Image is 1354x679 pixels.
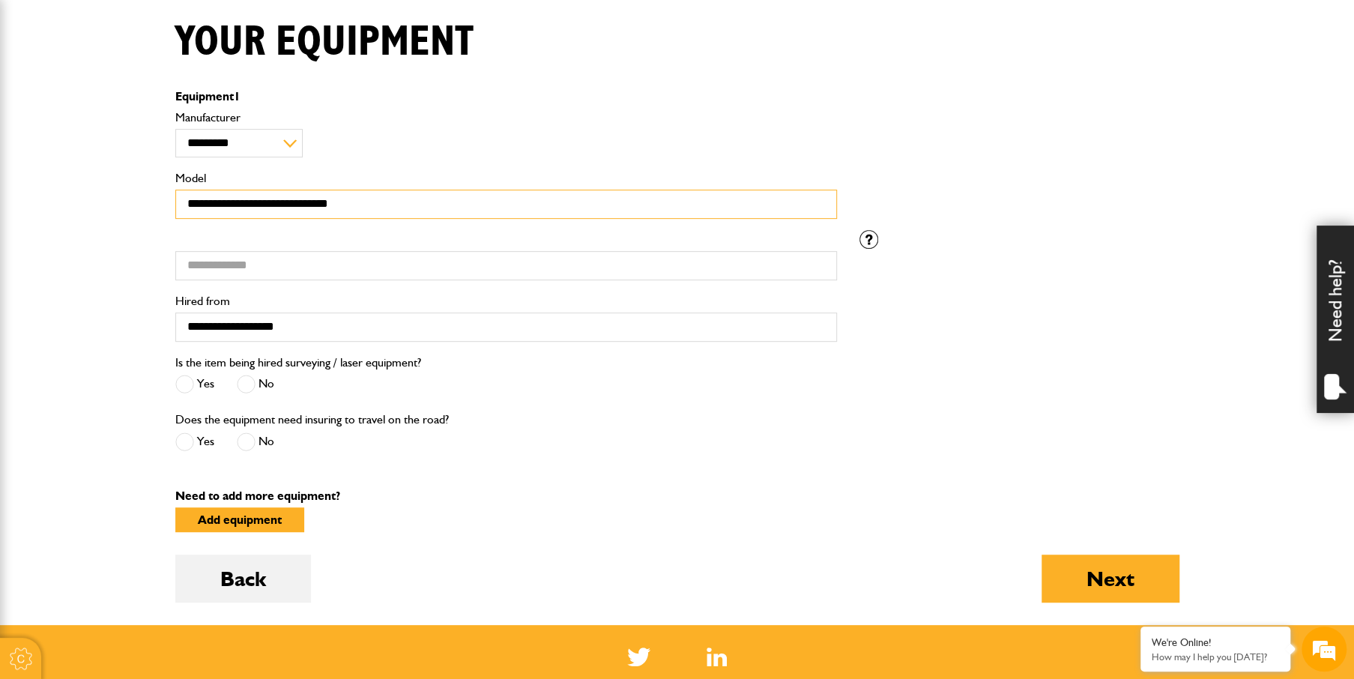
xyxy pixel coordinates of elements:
label: Is the item being hired surveying / laser equipment? [175,357,421,369]
h1: Your equipment [175,17,474,67]
p: Need to add more equipment? [175,490,1179,502]
button: Back [175,555,311,603]
img: Twitter [627,648,650,666]
em: Start Chat [204,462,272,482]
label: No [237,432,274,451]
label: Yes [175,432,214,451]
label: Hired from [175,295,837,307]
p: Equipment [175,91,837,103]
label: Manufacturer [175,112,837,124]
input: Enter your last name [19,139,273,172]
span: 1 [234,89,241,103]
div: We're Online! [1152,636,1279,649]
div: Minimize live chat window [246,7,282,43]
div: Chat with us now [78,84,252,103]
label: No [237,375,274,393]
img: Linked In [707,648,727,666]
input: Enter your phone number [19,227,273,260]
label: Model [175,172,837,184]
button: Next [1042,555,1179,603]
a: LinkedIn [707,648,727,666]
p: How may I help you today? [1152,651,1279,663]
input: Enter your email address [19,183,273,216]
div: Need help? [1317,226,1354,413]
textarea: Type your message and hit 'Enter' [19,271,273,449]
img: d_20077148190_company_1631870298795_20077148190 [25,83,63,104]
button: Add equipment [175,507,304,532]
label: Yes [175,375,214,393]
label: Does the equipment need insuring to travel on the road? [175,414,449,426]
